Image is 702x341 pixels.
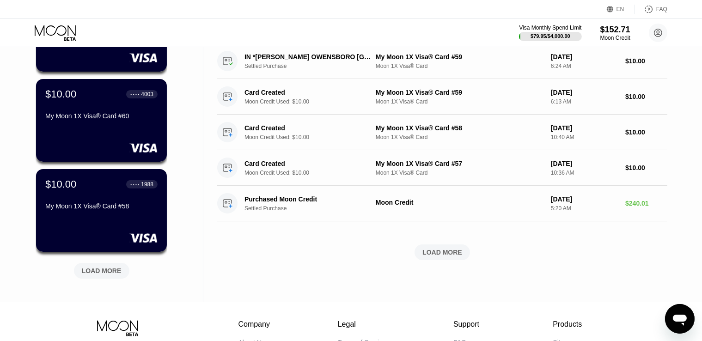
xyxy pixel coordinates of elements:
div: $10.00 [625,93,667,100]
div: My Moon 1X Visa® Card #58 [45,202,158,210]
div: $10.00 [625,164,667,171]
div: Moon 1X Visa® Card [376,63,543,69]
div: LOAD MORE [82,267,122,275]
div: Card Created [244,160,371,167]
div: $152.71 [600,25,630,35]
div: Moon Credit Used: $10.00 [244,170,380,176]
div: IN *[PERSON_NAME] OWENSBORO [GEOGRAPHIC_DATA] [244,53,371,61]
div: Support [453,320,485,329]
div: [DATE] [551,195,618,203]
iframe: Button to launch messaging window [665,304,695,334]
div: IN *[PERSON_NAME] OWENSBORO [GEOGRAPHIC_DATA]Settled PurchaseMy Moon 1X Visa® Card #59Moon 1X Vis... [217,43,667,79]
div: Products [553,320,582,329]
div: My Moon 1X Visa® Card #59 [376,89,543,96]
div: LOAD MORE [67,259,136,279]
div: LOAD MORE [217,244,667,260]
div: $10.00 [625,57,667,65]
div: Card CreatedMoon Credit Used: $10.00My Moon 1X Visa® Card #58Moon 1X Visa® Card[DATE]10:40 AM$10.00 [217,115,667,150]
div: Moon 1X Visa® Card [376,134,543,140]
div: My Moon 1X Visa® Card #60 [45,112,158,120]
div: LOAD MORE [422,248,462,256]
div: [DATE] [551,124,618,132]
div: $240.01 [625,200,667,207]
div: [DATE] [551,160,618,167]
div: $10.00● ● ● ●4003My Moon 1X Visa® Card #60 [36,79,167,162]
div: FAQ [656,6,667,12]
div: ● ● ● ● [130,183,140,186]
div: 4003 [141,91,153,97]
div: 6:24 AM [551,63,618,69]
div: Card Created [244,89,371,96]
div: Purchased Moon Credit [244,195,371,203]
div: $10.00 [625,128,667,136]
div: Legal [338,320,386,329]
div: Moon Credit Used: $10.00 [244,98,380,105]
div: Settled Purchase [244,205,380,212]
div: 10:36 AM [551,170,618,176]
div: My Moon 1X Visa® Card #57 [376,160,543,167]
div: [DATE] [551,53,618,61]
div: Moon Credit [600,35,630,41]
div: Card Created [244,124,371,132]
div: 6:13 AM [551,98,618,105]
div: My Moon 1X Visa® Card #58 [376,124,543,132]
div: Moon Credit Used: $10.00 [244,134,380,140]
div: [DATE] [551,89,618,96]
div: Visa Monthly Spend Limit [519,24,581,31]
div: FAQ [635,5,667,14]
div: 5:20 AM [551,205,618,212]
div: $10.00● ● ● ●1988My Moon 1X Visa® Card #58 [36,169,167,252]
div: Card CreatedMoon Credit Used: $10.00My Moon 1X Visa® Card #57Moon 1X Visa® Card[DATE]10:36 AM$10.00 [217,150,667,186]
div: Moon Credit [376,199,543,206]
div: $10.00 [45,88,76,100]
div: Moon 1X Visa® Card [376,170,543,176]
div: 1988 [141,181,153,188]
div: EN [607,5,635,14]
div: 10:40 AM [551,134,618,140]
div: $79.95 / $4,000.00 [531,33,570,39]
div: My Moon 1X Visa® Card #59 [376,53,543,61]
div: $152.71Moon Credit [600,25,630,41]
div: $10.00 [45,178,76,190]
div: Purchased Moon CreditSettled PurchaseMoon Credit[DATE]5:20 AM$240.01 [217,186,667,221]
div: Visa Monthly Spend Limit$79.95/$4,000.00 [519,24,581,41]
div: Company [238,320,270,329]
div: ● ● ● ● [130,93,140,96]
div: Settled Purchase [244,63,380,69]
div: Card CreatedMoon Credit Used: $10.00My Moon 1X Visa® Card #59Moon 1X Visa® Card[DATE]6:13 AM$10.00 [217,79,667,115]
div: EN [617,6,624,12]
div: Moon 1X Visa® Card [376,98,543,105]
